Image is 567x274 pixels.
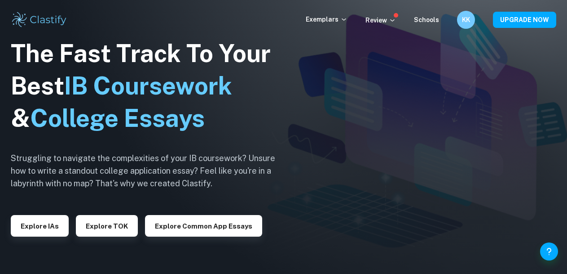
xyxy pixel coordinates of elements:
[414,16,439,23] a: Schools
[11,11,68,29] img: Clastify logo
[457,11,475,29] button: KK
[64,72,232,100] span: IB Coursework
[365,15,396,25] p: Review
[306,14,347,24] p: Exemplars
[11,152,289,190] h6: Struggling to navigate the complexities of your IB coursework? Unsure how to write a standout col...
[30,104,205,132] span: College Essays
[145,215,262,237] button: Explore Common App essays
[461,15,471,25] h6: KK
[76,215,138,237] button: Explore TOK
[11,37,289,135] h1: The Fast Track To Your Best &
[11,221,69,230] a: Explore IAs
[145,221,262,230] a: Explore Common App essays
[540,243,558,261] button: Help and Feedback
[76,221,138,230] a: Explore TOK
[493,12,556,28] button: UPGRADE NOW
[11,215,69,237] button: Explore IAs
